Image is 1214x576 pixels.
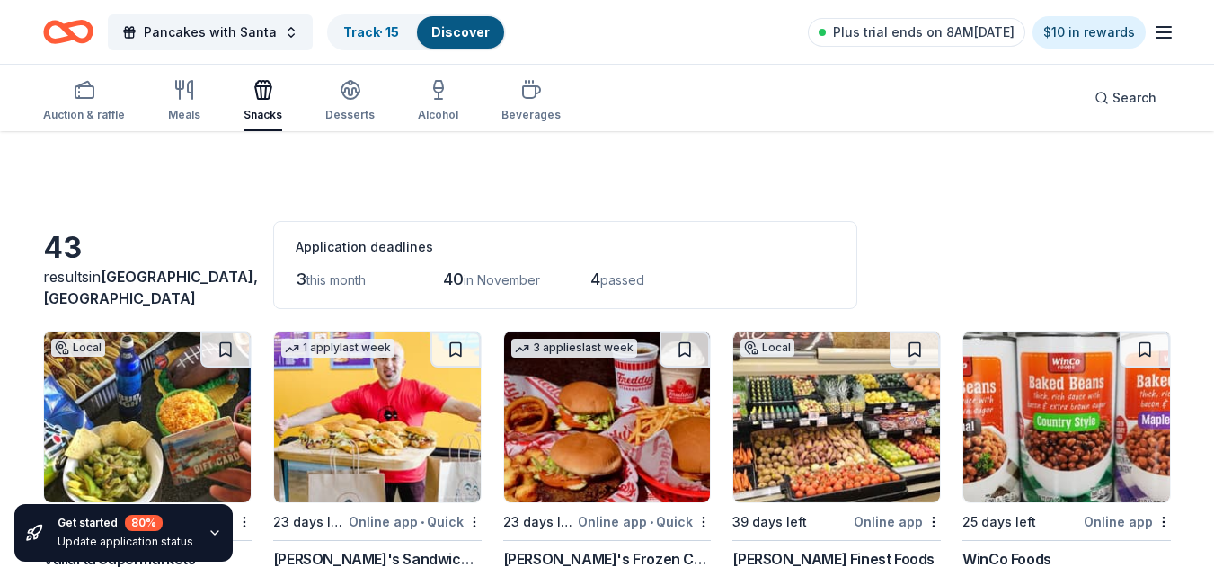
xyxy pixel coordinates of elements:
span: 40 [443,270,464,288]
div: Online app [854,510,941,533]
div: [PERSON_NAME]'s Frozen Custard & Steakburgers [503,548,712,570]
button: Snacks [244,72,282,131]
button: Track· 15Discover [327,14,506,50]
span: this month [306,272,366,288]
span: • [650,515,653,529]
span: in [43,268,258,307]
div: Local [51,339,105,357]
span: 3 [296,270,306,288]
a: $10 in rewards [1032,16,1146,49]
div: 39 days left [732,511,807,533]
span: Plus trial ends on 8AM[DATE] [833,22,1015,43]
a: Track· 15 [343,24,399,40]
div: Local [740,339,794,357]
span: in November [464,272,540,288]
button: Meals [168,72,200,131]
div: WinCo Foods [962,548,1051,570]
div: Desserts [325,108,375,122]
button: Auction & raffle [43,72,125,131]
div: 25 days left [962,511,1036,533]
div: [PERSON_NAME]'s Sandwiches [273,548,482,570]
div: Application deadlines [296,236,835,258]
div: Online app Quick [578,510,711,533]
div: Online app [1084,510,1171,533]
div: Snacks [244,108,282,122]
span: [GEOGRAPHIC_DATA], [GEOGRAPHIC_DATA] [43,268,258,307]
div: results [43,266,252,309]
a: Discover [431,24,490,40]
span: 4 [590,270,600,288]
div: 1 apply last week [281,339,394,358]
div: 80 % [125,515,163,531]
div: 23 days left [273,511,345,533]
button: Pancakes with Santa [108,14,313,50]
button: Beverages [501,72,561,131]
div: Alcohol [418,108,458,122]
img: Image for Vallarta Supermarkets [44,332,251,502]
img: Image for Jensen’s Finest Foods [733,332,940,502]
span: passed [600,272,644,288]
div: Beverages [501,108,561,122]
img: Image for Freddy's Frozen Custard & Steakburgers [504,332,711,502]
div: [PERSON_NAME] Finest Foods [732,548,935,570]
span: Pancakes with Santa [144,22,277,43]
button: Alcohol [418,72,458,131]
div: Update application status [58,535,193,549]
div: 3 applies last week [511,339,637,358]
img: Image for Ike's Sandwiches [274,332,481,502]
div: Get started [58,515,193,531]
a: Plus trial ends on 8AM[DATE] [808,18,1025,47]
span: Search [1112,87,1156,109]
div: Auction & raffle [43,108,125,122]
div: Meals [168,108,200,122]
img: Image for WinCo Foods [963,332,1170,502]
div: Online app Quick [349,510,482,533]
span: • [421,515,424,529]
a: Home [43,11,93,53]
div: 23 days left [503,511,575,533]
button: Search [1080,80,1171,116]
button: Desserts [325,72,375,131]
div: 43 [43,230,252,266]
